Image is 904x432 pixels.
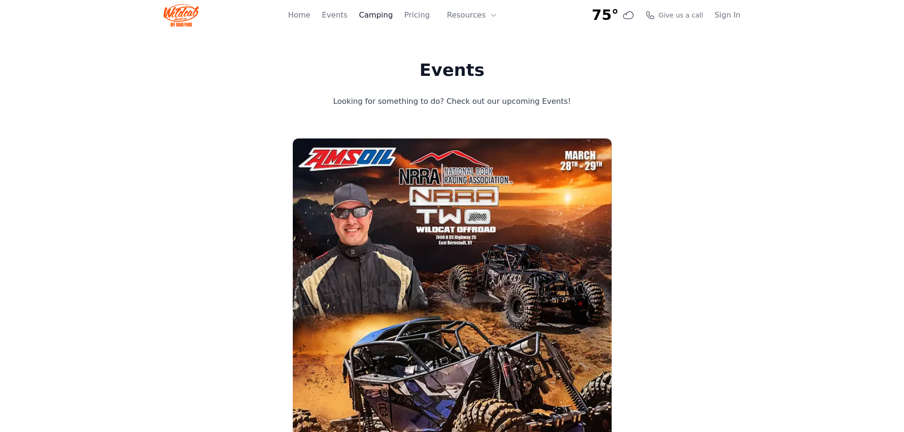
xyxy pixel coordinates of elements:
[441,6,503,25] button: Resources
[404,9,430,21] a: Pricing
[288,9,310,21] a: Home
[322,9,347,21] a: Events
[592,7,619,24] span: 75°
[295,61,609,80] h1: Events
[164,4,199,27] img: Wildcat Logo
[659,10,703,20] span: Give us a call
[645,10,703,20] a: Give us a call
[715,9,741,21] a: Sign In
[295,95,609,108] p: Looking for something to do? Check out our upcoming Events!
[359,9,392,21] a: Camping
